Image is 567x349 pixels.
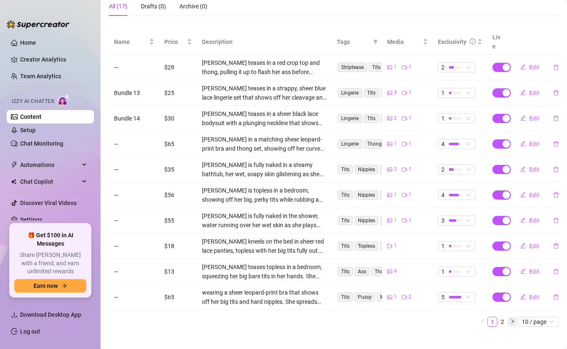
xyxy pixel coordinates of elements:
[159,208,197,234] td: $55
[529,141,540,147] span: Edit
[387,244,392,249] span: video-camera
[441,267,445,276] span: 1
[513,61,546,74] button: Edit
[487,317,497,327] li: 1
[553,64,559,70] span: delete
[529,243,540,249] span: Edit
[513,112,546,125] button: Edit
[355,165,378,174] span: Nipples
[159,182,197,208] td: $56
[520,243,526,249] span: edit
[409,63,412,71] span: 1
[381,114,396,123] span: Ass
[109,131,159,157] td: —
[109,2,127,11] div: All (17)
[394,114,397,122] span: 2
[402,218,407,223] span: video-camera
[513,265,546,278] button: Edit
[513,163,546,176] button: Edit
[394,63,397,71] span: 1
[409,89,412,97] span: 1
[488,317,497,326] a: 1
[364,114,379,123] span: Tits
[202,237,327,255] div: [PERSON_NAME] kneels on the bed in sheer red lace panties, topless with her big tits fully out. S...
[7,20,70,28] img: logo-BBDzfeDw.svg
[507,317,518,327] button: right
[441,63,445,72] span: 2
[387,65,392,70] span: picture
[338,139,362,149] span: Lingerie
[159,106,197,131] td: $30
[109,208,159,234] td: —
[409,293,412,301] span: 2
[477,317,487,327] li: Previous Page
[529,192,540,198] span: Edit
[402,116,407,121] span: video-camera
[109,157,159,182] td: —
[20,140,63,147] a: Chat Monitoring
[159,157,197,182] td: $35
[546,239,566,253] button: delete
[387,218,392,223] span: picture
[409,165,412,173] span: 1
[20,216,42,223] a: Settings
[109,182,159,208] td: —
[380,241,404,251] span: Lingerie
[164,37,185,46] span: Price
[338,216,353,225] span: Tits
[20,158,80,172] span: Automations
[402,192,407,198] span: video-camera
[371,267,393,276] span: Thong
[520,90,526,95] span: edit
[438,37,466,46] div: Exclusivity
[114,37,148,46] span: Name
[441,165,445,174] span: 2
[202,262,327,281] div: [PERSON_NAME] teases topless in a bedroom, squeezing her big bare tits in her hands. She poses on...
[546,112,566,125] button: delete
[387,37,421,46] span: Media
[20,328,40,335] a: Log out
[202,186,327,204] div: [PERSON_NAME] is topless in a bedroom, showing off her big, perky tits while rubbing a small vibr...
[109,80,159,106] td: Bundle 13
[553,218,559,223] span: delete
[441,293,445,302] span: 5
[441,216,445,225] span: 3
[373,39,378,44] span: filter
[159,131,197,157] td: $65
[369,63,384,72] span: Tits
[520,115,526,121] span: edit
[529,90,540,96] span: Edit
[441,241,445,251] span: 1
[546,163,566,176] button: delete
[179,2,207,11] div: Archive (0)
[441,139,445,149] span: 4
[553,141,559,147] span: delete
[441,114,445,123] span: 1
[109,234,159,259] td: —
[338,190,353,200] span: Tits
[202,288,327,306] div: wearing a sheer leopard-print bra that shows off her big tits and hard nipples. She spreads her l...
[20,127,36,133] a: Setup
[371,36,380,48] span: filter
[202,84,327,102] div: [PERSON_NAME] teases in a strappy, sheer blue lace lingerie set that shows off her cleavage and c...
[141,2,166,11] div: Drafts (0)
[520,268,526,274] span: edit
[529,217,540,224] span: Edit
[159,285,197,310] td: $65
[441,88,445,98] span: 1
[497,317,507,327] li: 2
[355,267,370,276] span: Ass
[553,115,559,121] span: delete
[553,167,559,172] span: delete
[20,113,41,120] a: Content
[402,141,407,146] span: video-camera
[338,63,367,72] span: Striptease
[338,165,353,174] span: Tits
[394,140,397,148] span: 1
[409,216,412,224] span: 1
[507,317,518,327] li: Next Page
[202,160,327,179] div: [PERSON_NAME] is fully naked in a steamy bathtub, her wet, soapy skin glistening as she shows off...
[529,268,540,275] span: Edit
[394,191,397,199] span: 1
[20,200,77,206] a: Discover Viral Videos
